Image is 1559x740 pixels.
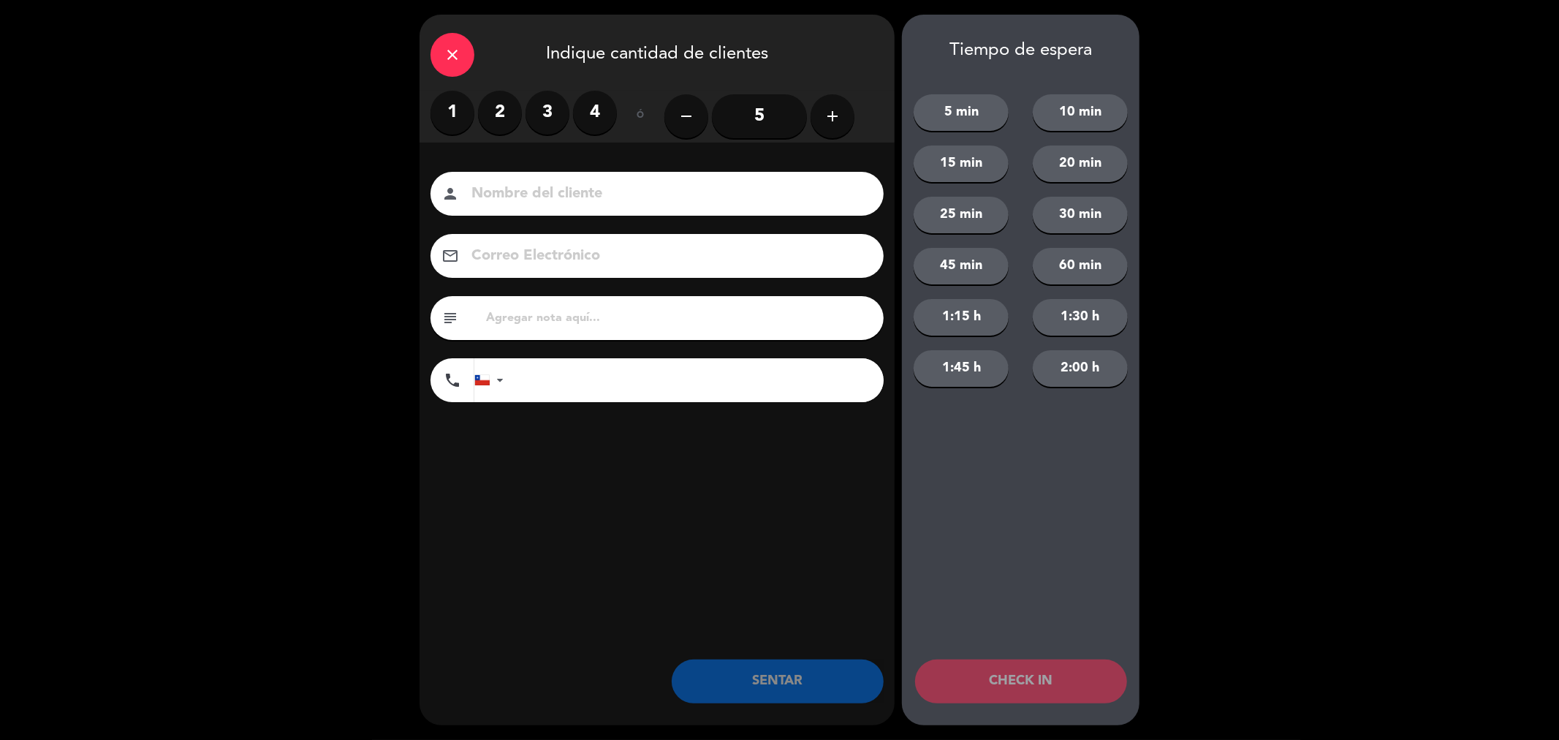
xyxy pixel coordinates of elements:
i: subject [441,309,459,327]
div: ó [617,91,664,142]
button: add [811,94,854,138]
i: remove [678,107,695,125]
button: 20 min [1033,146,1128,182]
button: 45 min [914,248,1009,284]
button: SENTAR [672,660,884,703]
input: Correo Electrónico [470,243,865,269]
button: 1:30 h [1033,299,1128,336]
button: 30 min [1033,197,1128,233]
button: 5 min [914,94,1009,131]
i: close [444,46,461,64]
div: Tiempo de espera [902,40,1139,61]
button: 1:45 h [914,350,1009,387]
button: CHECK IN [915,660,1127,703]
button: 25 min [914,197,1009,233]
button: 10 min [1033,94,1128,131]
button: 2:00 h [1033,350,1128,387]
button: 1:15 h [914,299,1009,336]
label: 2 [478,91,522,135]
div: Chile: +56 [475,359,509,401]
button: 60 min [1033,248,1128,284]
i: email [441,247,459,265]
i: phone [444,371,461,389]
button: 15 min [914,146,1009,182]
label: 4 [573,91,617,135]
button: remove [664,94,708,138]
i: person [441,185,459,203]
input: Agregar nota aquí... [485,308,873,328]
label: 1 [430,91,474,135]
label: 3 [526,91,569,135]
div: Indique cantidad de clientes [420,15,895,91]
input: Nombre del cliente [470,181,865,207]
i: add [824,107,841,125]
